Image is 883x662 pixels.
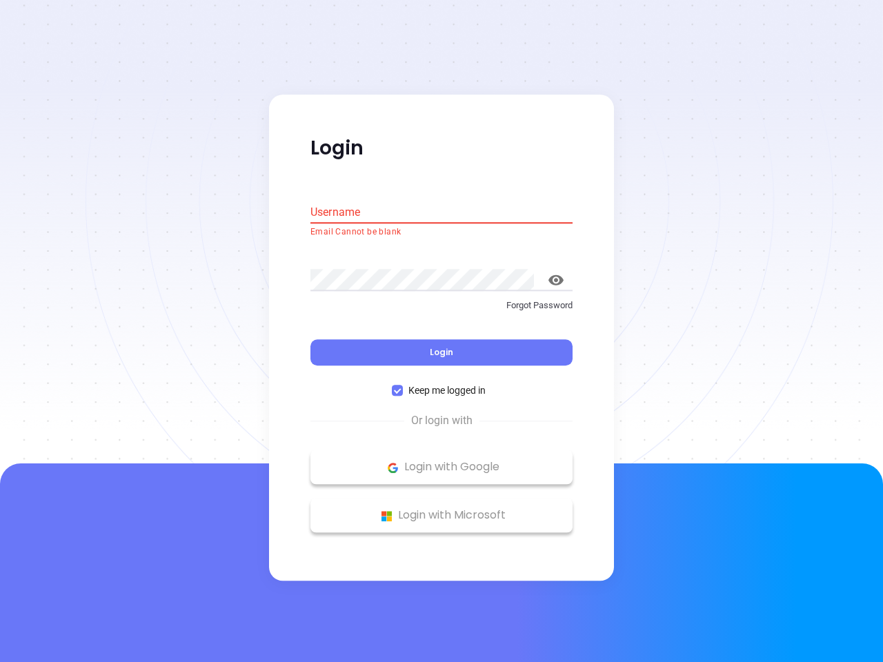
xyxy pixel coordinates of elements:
button: toggle password visibility [539,263,573,297]
span: Keep me logged in [403,383,491,399]
img: Microsoft Logo [378,508,395,525]
p: Email Cannot be blank [310,225,573,239]
a: Forgot Password [310,299,573,323]
p: Login with Microsoft [317,505,566,526]
span: Or login with [404,413,479,430]
p: Forgot Password [310,299,573,312]
button: Google Logo Login with Google [310,450,573,485]
button: Login [310,340,573,366]
img: Google Logo [384,459,401,477]
button: Microsoft Logo Login with Microsoft [310,499,573,533]
p: Login [310,136,573,161]
span: Login [430,347,453,359]
p: Login with Google [317,457,566,478]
